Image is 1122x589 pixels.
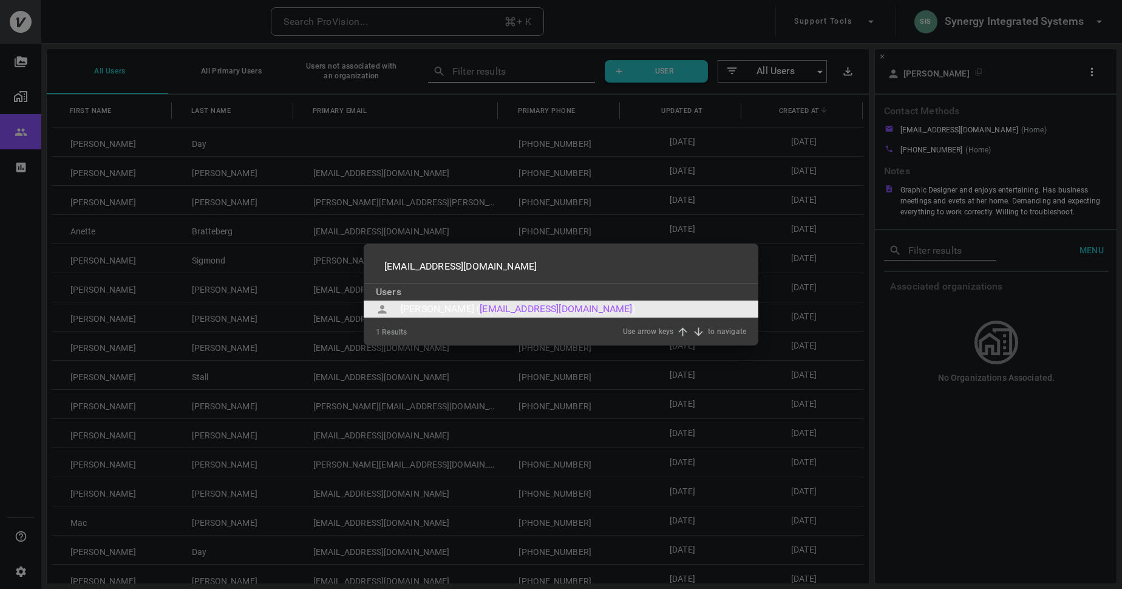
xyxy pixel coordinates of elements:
[708,325,746,338] div: to navigate
[623,325,673,338] div: Use arrow keys
[376,318,407,346] div: 1 Results
[376,249,746,283] input: Search ProVision...
[480,302,632,316] div: [EMAIL_ADDRESS][DOMAIN_NAME]
[364,284,758,301] div: Users
[632,302,636,316] div: )
[401,302,480,316] div: [PERSON_NAME] (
